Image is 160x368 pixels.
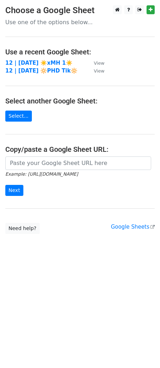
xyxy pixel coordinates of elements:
small: Example: [URL][DOMAIN_NAME] [5,171,78,177]
h4: Select another Google Sheet: [5,97,155,105]
input: Paste your Google Sheet URL here [5,156,151,170]
a: Select... [5,111,32,122]
h4: Use a recent Google Sheet: [5,48,155,56]
h4: Copy/paste a Google Sheet URL: [5,145,155,154]
a: 12 | [DATE] ☀️xMH 1☀️ [5,60,73,66]
p: Use one of the options below... [5,18,155,26]
a: Need help? [5,223,40,234]
a: 12 | [DATE] 🔆PHD Tik🔆 [5,68,78,74]
h3: Choose a Google Sheet [5,5,155,16]
small: View [94,68,104,74]
input: Next [5,185,23,196]
small: View [94,60,104,66]
a: Google Sheets [111,224,155,230]
a: View [87,68,104,74]
a: View [87,60,104,66]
